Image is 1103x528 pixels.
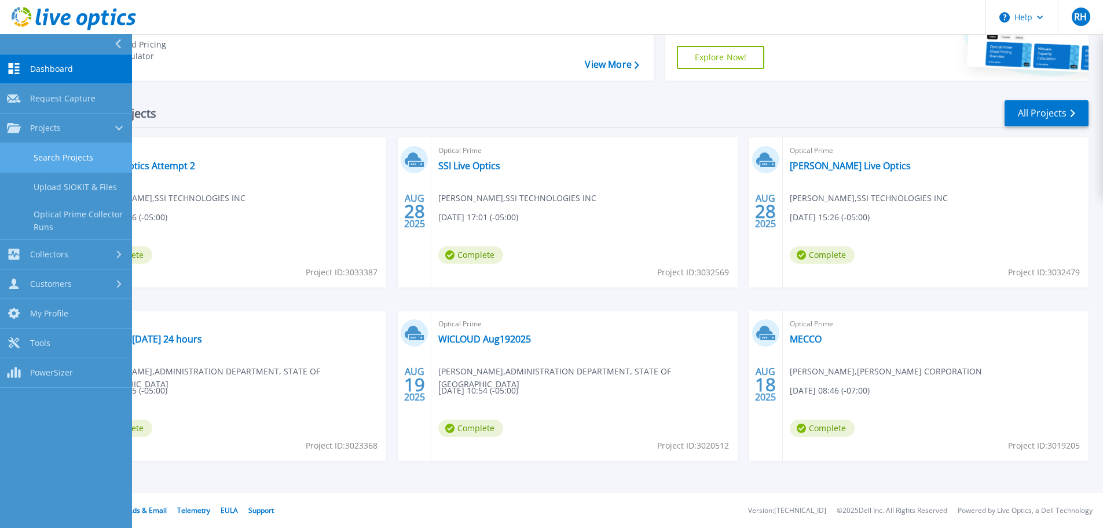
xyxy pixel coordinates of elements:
a: EULA [221,505,238,515]
a: MECCO [790,333,822,345]
li: © 2025 Dell Inc. All Rights Reserved [837,507,947,515]
a: WICLOUD [DATE] 24 hours [87,333,202,345]
span: Complete [438,420,503,437]
span: Project ID: 3023368 [306,439,378,452]
span: 28 [404,206,425,216]
span: Complete [790,246,855,264]
span: Optical Prime [87,144,379,157]
span: [PERSON_NAME] , ADMINISTRATION DEPARTMENT, STATE OF [GEOGRAPHIC_DATA] [87,365,386,391]
span: Tools [30,338,50,348]
a: Explore Now! [677,46,765,69]
span: 19 [404,380,425,389]
div: AUG 2025 [754,190,776,232]
a: [PERSON_NAME] Live Optics [790,160,911,172]
span: 28 [755,206,776,216]
span: [PERSON_NAME] , [PERSON_NAME] CORPORATION [790,365,982,378]
span: Optical Prime [790,318,1082,330]
span: Project ID: 3032479 [1008,266,1080,279]
span: Optical Prime [438,144,730,157]
span: Project ID: 3020512 [657,439,729,452]
span: Project ID: 3032569 [657,266,729,279]
span: [DATE] 15:26 (-05:00) [790,211,870,224]
div: Cloud Pricing Calculator [113,39,206,62]
li: Powered by Live Optics, a Dell Technology [958,507,1093,515]
span: Collectors [30,249,68,260]
a: Cloud Pricing Calculator [82,36,211,65]
span: [PERSON_NAME] , ADMINISTRATION DEPARTMENT, STATE OF [GEOGRAPHIC_DATA] [438,365,737,391]
a: SSI Live Optics [438,160,500,172]
span: [DATE] 08:46 (-07:00) [790,384,870,397]
span: Request Capture [30,93,96,104]
span: Complete [438,246,503,264]
span: My Profile [30,308,68,319]
span: Optical Prime [790,144,1082,157]
span: [PERSON_NAME] , SSI TECHNOLOGIES INC [438,192,596,205]
span: [PERSON_NAME] , SSI TECHNOLOGIES INC [790,192,948,205]
a: View More [585,59,639,70]
li: Version: [TECHNICAL_ID] [748,507,826,515]
span: Complete [790,420,855,437]
span: Projects [30,123,61,133]
span: [DATE] 10:54 (-05:00) [438,384,518,397]
a: Support [248,505,274,515]
a: Ads & Email [128,505,167,515]
a: All Projects [1005,100,1089,126]
a: WICLOUD Aug192025 [438,333,531,345]
div: AUG 2025 [404,363,426,406]
div: AUG 2025 [754,363,776,406]
span: Optical Prime [87,318,379,330]
span: Project ID: 3019205 [1008,439,1080,452]
span: Optical Prime [438,318,730,330]
span: 18 [755,380,776,389]
span: PowerSizer [30,367,73,378]
span: Dashboard [30,64,73,74]
a: SSI Live Optics Attempt 2 [87,160,195,172]
span: [DATE] 17:01 (-05:00) [438,211,518,224]
a: Telemetry [177,505,210,515]
span: Customers [30,279,72,289]
span: Project ID: 3033387 [306,266,378,279]
span: RH [1074,12,1087,21]
span: [PERSON_NAME] , SSI TECHNOLOGIES INC [87,192,245,205]
div: AUG 2025 [404,190,426,232]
